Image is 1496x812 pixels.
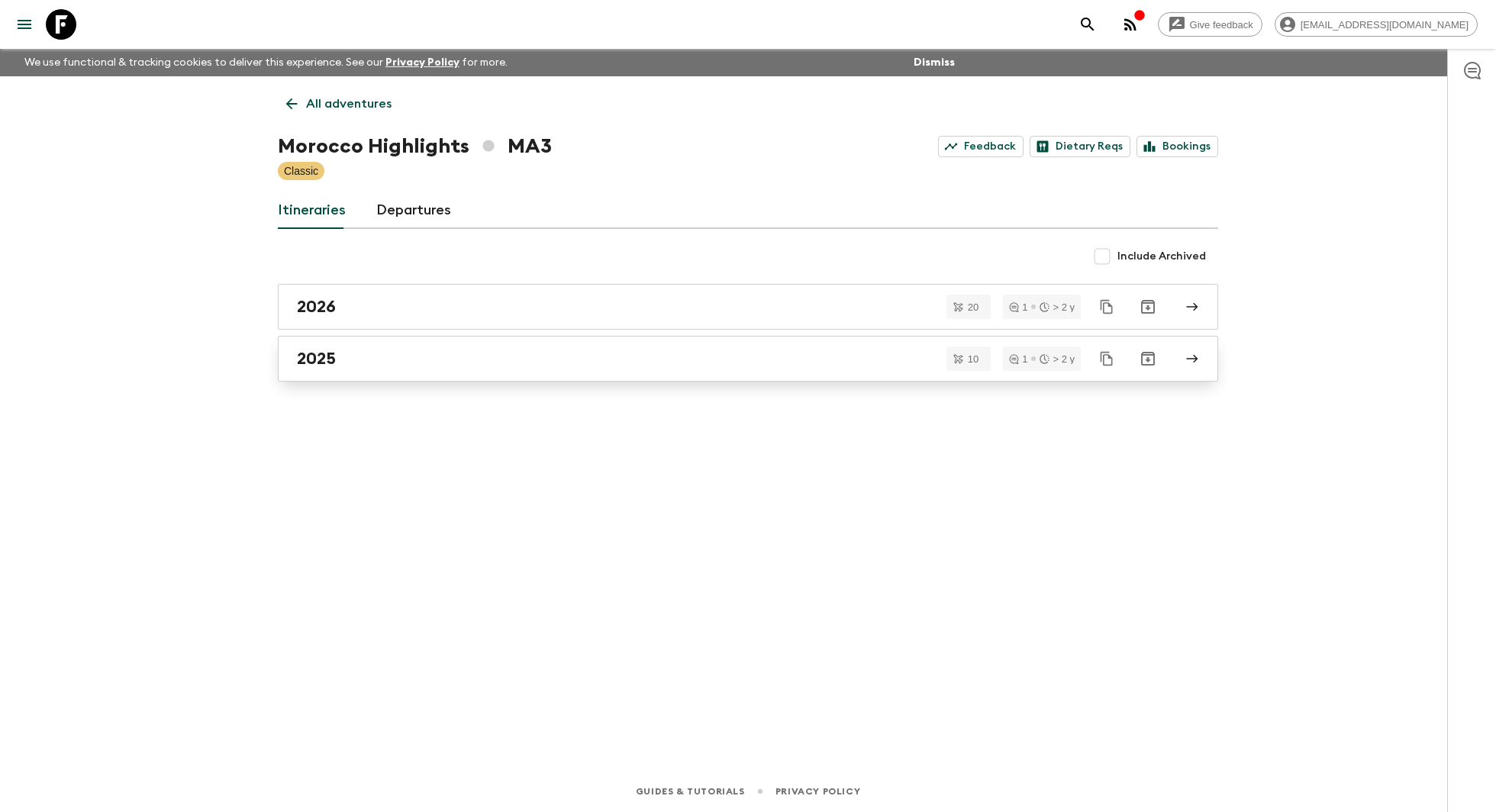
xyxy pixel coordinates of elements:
[278,284,1218,330] a: 2026
[959,302,988,312] span: 20
[1117,249,1206,264] span: Include Archived
[775,783,860,800] a: Privacy Policy
[297,297,336,317] h2: 2026
[376,192,451,229] a: Departures
[1030,136,1130,157] a: Dietary Reqs
[1292,19,1477,31] span: [EMAIL_ADDRESS][DOMAIN_NAME]
[385,57,459,68] a: Privacy Policy
[1009,354,1027,364] div: 1
[1093,293,1120,321] button: Duplicate
[18,49,514,76] p: We use functional & tracking cookies to deliver this experience. See our for more.
[306,95,392,113] p: All adventures
[1137,136,1218,157] a: Bookings
[636,783,745,800] a: Guides & Tutorials
[1093,345,1120,372] button: Duplicate
[959,354,988,364] span: 10
[1040,354,1075,364] div: > 2 y
[284,163,318,179] p: Classic
[1158,12,1262,37] a: Give feedback
[1275,12,1478,37] div: [EMAIL_ADDRESS][DOMAIN_NAME]
[297,349,336,369] h2: 2025
[1133,292,1163,322] button: Archive
[9,9,40,40] button: menu
[1182,19,1262,31] span: Give feedback
[1040,302,1075,312] div: > 2 y
[910,52,959,73] button: Dismiss
[278,131,552,162] h1: Morocco Highlights MA3
[278,192,346,229] a: Itineraries
[278,336,1218,382] a: 2025
[1072,9,1103,40] button: search adventures
[278,89,400,119] a: All adventures
[1133,343,1163,374] button: Archive
[1009,302,1027,312] div: 1
[938,136,1024,157] a: Feedback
